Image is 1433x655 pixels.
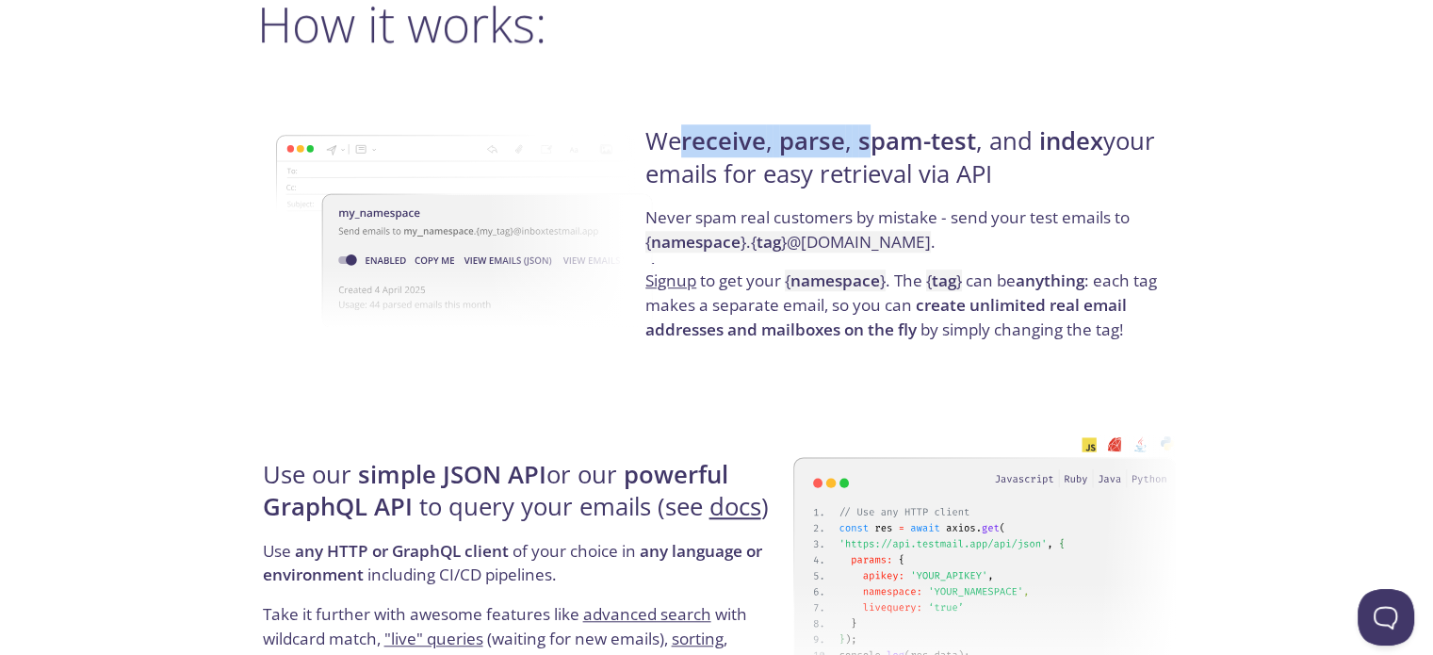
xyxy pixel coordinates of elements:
h4: We , , , and your emails for easy retrieval via API [645,125,1170,205]
strong: simple JSON API [358,458,546,491]
strong: parse [779,124,845,157]
p: to get your . The can be : each tag makes a separate email, so you can by simply changing the tag! [645,269,1170,341]
strong: namespace [651,231,741,253]
a: docs [709,490,761,523]
h4: Use our or our to query your emails (see ) [263,459,788,539]
a: "live" queries [384,628,483,649]
a: advanced search [583,603,711,625]
code: { } [785,270,886,291]
strong: anything [1016,270,1084,291]
strong: spam-test [858,124,976,157]
strong: receive [681,124,766,157]
iframe: Help Scout Beacon - Open [1358,589,1414,646]
a: Signup [645,270,696,291]
strong: tag [932,270,956,291]
strong: namespace [790,270,880,291]
code: { } . { } @[DOMAIN_NAME] [645,231,931,253]
p: Never spam real customers by mistake - send your test emails to . [645,205,1170,269]
img: namespace-image [276,82,660,380]
strong: any HTTP or GraphQL client [295,540,509,562]
p: Use of your choice in including CI/CD pipelines. [263,539,788,602]
strong: tag [757,231,781,253]
strong: index [1039,124,1103,157]
strong: any language or environment [263,540,762,586]
code: { } [926,270,962,291]
a: sorting [672,628,724,649]
strong: create unlimited real email addresses and mailboxes on the fly [645,294,1127,340]
strong: powerful GraphQL API [263,458,728,523]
